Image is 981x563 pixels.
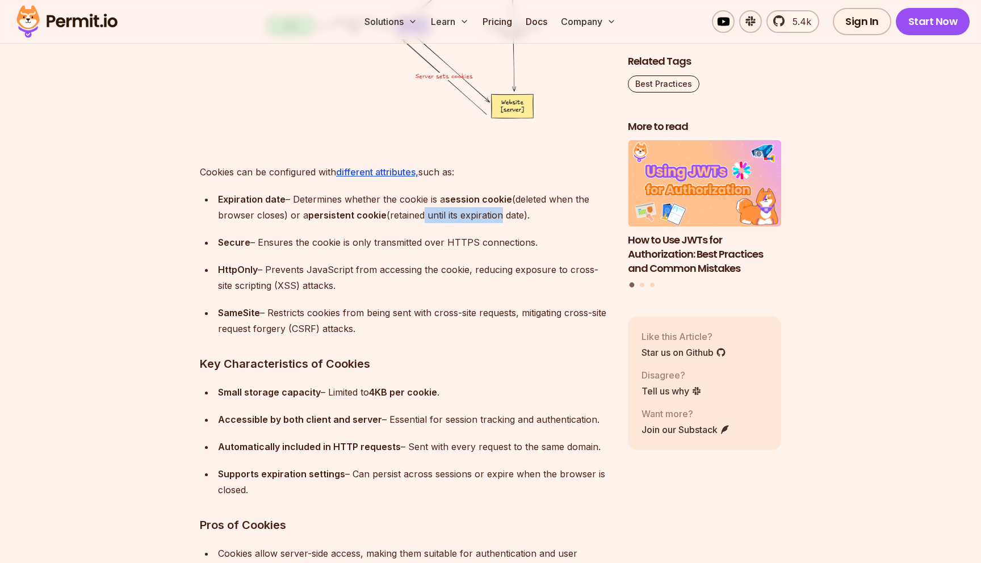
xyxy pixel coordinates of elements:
h2: Related Tags [628,54,781,69]
span: 5.4k [786,15,811,28]
h3: How to Use JWTs for Authorization: Best Practices and Common Mistakes [628,233,781,275]
strong: Expiration date [218,194,286,205]
a: 5.4k [766,10,819,33]
div: – Determines whether the cookie is a (deleted when the browser closes) or a (retained until its e... [218,191,610,223]
div: – Essential for session tracking and authentication. [218,411,610,427]
h3: Key Characteristics of Cookies [200,355,610,373]
a: Start Now [896,8,970,35]
div: – Limited to . [218,384,610,400]
img: How to Use JWTs for Authorization: Best Practices and Common Mistakes [628,141,781,227]
h3: Pros of Cookies [200,516,610,534]
p: Disagree? [642,368,702,382]
a: Tell us why [642,384,702,398]
div: – Prevents JavaScript from accessing the cookie, reducing exposure to cross-site scripting (XSS) ... [218,262,610,293]
p: Want more? [642,407,730,421]
div: – Restricts cookies from being sent with cross-site requests, mitigating cross-site request forge... [218,305,610,337]
button: Go to slide 1 [630,283,635,288]
strong: SameSite [218,307,260,318]
div: Posts [628,141,781,289]
button: Solutions [360,10,422,33]
a: Sign In [833,8,891,35]
button: Learn [426,10,473,33]
a: Star us on Github [642,346,726,359]
button: Go to slide 3 [650,283,655,287]
button: Company [556,10,621,33]
li: 1 of 3 [628,141,781,276]
img: Permit logo [11,2,123,41]
a: Pricing [478,10,517,33]
a: Join our Substack [642,423,730,436]
strong: Secure [218,237,250,248]
div: – Can persist across sessions or expire when the browser is closed. [218,466,610,498]
strong: 4KB per cookie [369,386,437,398]
button: Go to slide 2 [640,283,644,287]
h2: More to read [628,120,781,134]
div: – Ensures the cookie is only transmitted over HTTPS connections. [218,234,610,250]
a: different attributes, [336,166,418,178]
a: How to Use JWTs for Authorization: Best Practices and Common MistakesHow to Use JWTs for Authoriz... [628,141,781,276]
a: Docs [521,10,552,33]
a: Best Practices [628,75,699,93]
strong: HttpOnly [218,264,258,275]
strong: session cookie [445,194,512,205]
div: – Sent with every request to the same domain. [218,439,610,455]
strong: Accessible by both client and server [218,414,382,425]
strong: persistent cookie [308,209,387,221]
p: Cookies can be configured with such as: [200,164,610,180]
strong: Supports expiration settings [218,468,345,480]
strong: Automatically included in HTTP requests [218,441,401,452]
p: Like this Article? [642,330,726,343]
strong: Small storage capacity [218,386,321,398]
